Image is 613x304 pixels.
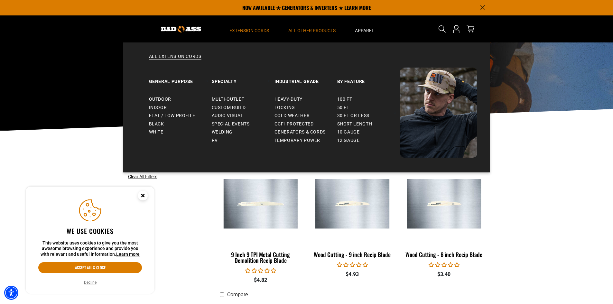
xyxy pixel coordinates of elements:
[274,104,337,112] a: Locking
[128,174,157,179] span: Clear All Filters
[212,104,274,112] a: Custom Build
[212,105,246,111] span: Custom Build
[337,112,400,120] a: 30 ft or less
[136,53,477,68] a: All Extension Cords
[212,120,274,128] a: Special Events
[311,252,393,257] div: Wood Cutting - 9 inch Recip Blade
[337,97,352,102] span: 100 ft
[403,271,485,278] div: $3.40
[274,128,337,136] a: Generators & Cords
[274,113,310,119] span: Cold Weather
[212,138,218,143] span: RV
[337,95,400,104] a: 100 ft
[212,128,274,136] a: Welding
[337,262,368,268] span: 0.00 stars
[337,120,400,128] a: Short Length
[227,291,248,298] span: Compare
[149,113,196,119] span: Flat / Low Profile
[38,227,142,235] h2: We use cookies
[220,163,302,267] a: 9 Inch 9 TPI Metal Cutting Demolition Recip Blade 9 Inch 9 TPI Metal Cutting Demolition Recip Blade
[274,68,337,90] a: Industrial Grade
[274,95,337,104] a: Heavy-Duty
[38,262,142,273] button: Accept all & close
[337,68,400,90] a: By Feature
[437,24,447,34] summary: Search
[220,179,301,228] img: 9 Inch 9 TPI Metal Cutting Demolition Recip Blade
[337,104,400,112] a: 50 ft
[274,129,326,135] span: Generators & Cords
[279,15,345,42] summary: All Other Products
[337,136,400,145] a: 12 gauge
[288,28,336,33] span: All Other Products
[212,121,250,127] span: Special Events
[220,252,302,263] div: 9 Inch 9 TPI Metal Cutting Demolition Recip Blade
[337,129,360,135] span: 10 gauge
[149,121,164,127] span: Black
[212,136,274,145] a: RV
[355,28,374,33] span: Apparel
[312,179,393,228] img: Wood Cutting - 9 inch Recip Blade
[149,97,171,102] span: Outdoor
[404,179,485,228] img: Wood Cutting - 6 inch Recip Blade
[4,286,18,300] div: Accessibility Menu
[131,187,154,207] button: Close this option
[451,15,461,42] a: Open this option
[345,15,384,42] summary: Apparel
[128,173,160,180] a: Clear All Filters
[229,28,269,33] span: Extension Cords
[212,97,245,102] span: Multi-Outlet
[403,163,485,261] a: Wood Cutting - 6 inch Recip Blade Wood Cutting - 6 inch Recip Blade
[465,25,476,33] a: cart
[212,112,274,120] a: Audio Visual
[311,271,393,278] div: $4.93
[212,113,244,119] span: Audio Visual
[212,129,233,135] span: Welding
[337,113,369,119] span: 30 ft or less
[245,268,276,274] span: 0.00 stars
[274,97,302,102] span: Heavy-Duty
[337,128,400,136] a: 10 gauge
[149,95,212,104] a: Outdoor
[149,112,212,120] a: Flat / Low Profile
[337,138,360,143] span: 12 gauge
[337,105,349,111] span: 50 ft
[149,120,212,128] a: Black
[403,252,485,257] div: Wood Cutting - 6 inch Recip Blade
[274,105,295,111] span: Locking
[149,104,212,112] a: Indoor
[400,68,477,158] img: Bad Ass Extension Cords
[274,121,314,127] span: GCFI-Protected
[311,163,393,261] a: Wood Cutting - 9 inch Recip Blade Wood Cutting - 9 inch Recip Blade
[149,105,167,111] span: Indoor
[149,129,163,135] span: White
[212,68,274,90] a: Specialty
[220,15,279,42] summary: Extension Cords
[161,26,201,32] img: Bad Ass Extension Cords
[26,187,154,294] aside: Cookie Consent
[220,276,302,284] div: $4.82
[274,138,320,143] span: Temporary Power
[212,95,274,104] a: Multi-Outlet
[149,128,212,136] a: White
[149,68,212,90] a: General Purpose
[274,120,337,128] a: GCFI-Protected
[274,136,337,145] a: Temporary Power
[274,112,337,120] a: Cold Weather
[337,121,372,127] span: Short Length
[116,252,140,257] a: This website uses cookies to give you the most awesome browsing experience and provide you with r...
[429,262,460,268] span: 0.00 stars
[82,279,98,286] button: Decline
[38,240,142,257] p: This website uses cookies to give you the most awesome browsing experience and provide you with r...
